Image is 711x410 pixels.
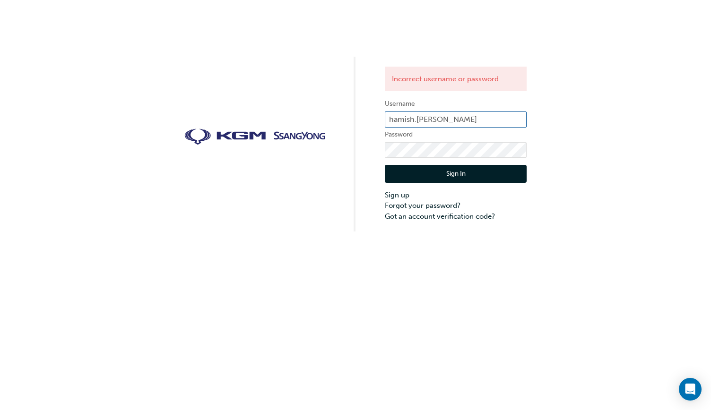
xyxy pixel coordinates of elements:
button: Sign In [385,165,527,183]
a: Got an account verification code? [385,211,527,222]
input: Username [385,111,527,128]
a: Forgot your password? [385,200,527,211]
div: Incorrect username or password. [385,67,527,92]
img: kgm [184,128,326,145]
a: Sign up [385,190,527,201]
label: Username [385,98,527,110]
div: Open Intercom Messenger [679,378,702,401]
label: Password [385,129,527,140]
